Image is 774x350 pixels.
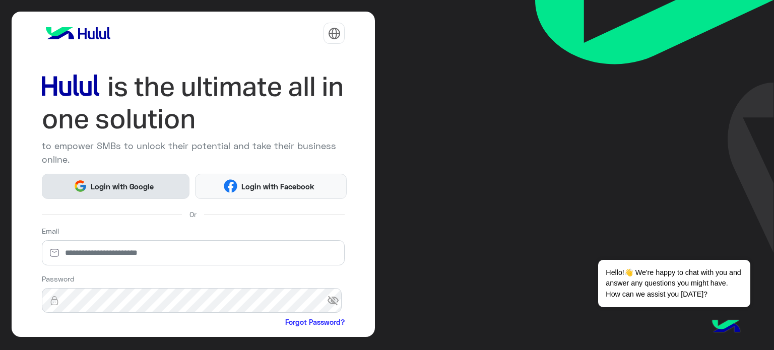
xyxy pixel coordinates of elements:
[285,317,345,327] a: Forgot Password?
[42,174,189,199] button: Login with Google
[195,174,347,199] button: Login with Facebook
[42,273,75,284] label: Password
[189,209,197,220] span: Or
[42,71,345,135] img: hululLoginTitle_EN.svg
[598,260,750,307] span: Hello!👋 We're happy to chat with you and answer any questions you might have. How can we assist y...
[42,226,59,236] label: Email
[74,179,87,193] img: Google
[224,179,237,193] img: Facebook
[327,292,345,310] span: visibility_off
[42,248,67,258] img: email
[87,181,158,192] span: Login with Google
[708,310,744,345] img: hulul-logo.png
[328,27,341,40] img: tab
[42,139,345,166] p: to empower SMBs to unlock their potential and take their business online.
[42,23,114,43] img: logo
[42,296,67,306] img: lock
[237,181,318,192] span: Login with Facebook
